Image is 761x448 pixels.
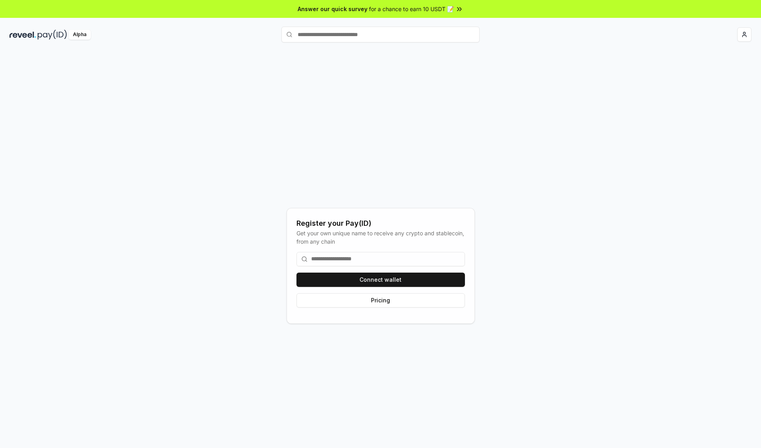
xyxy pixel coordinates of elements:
span: for a chance to earn 10 USDT 📝 [369,5,454,13]
div: Get your own unique name to receive any crypto and stablecoin, from any chain [296,229,465,246]
button: Pricing [296,293,465,308]
span: Answer our quick survey [298,5,367,13]
img: pay_id [38,30,67,40]
div: Register your Pay(ID) [296,218,465,229]
div: Alpha [69,30,91,40]
img: reveel_dark [10,30,36,40]
button: Connect wallet [296,273,465,287]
